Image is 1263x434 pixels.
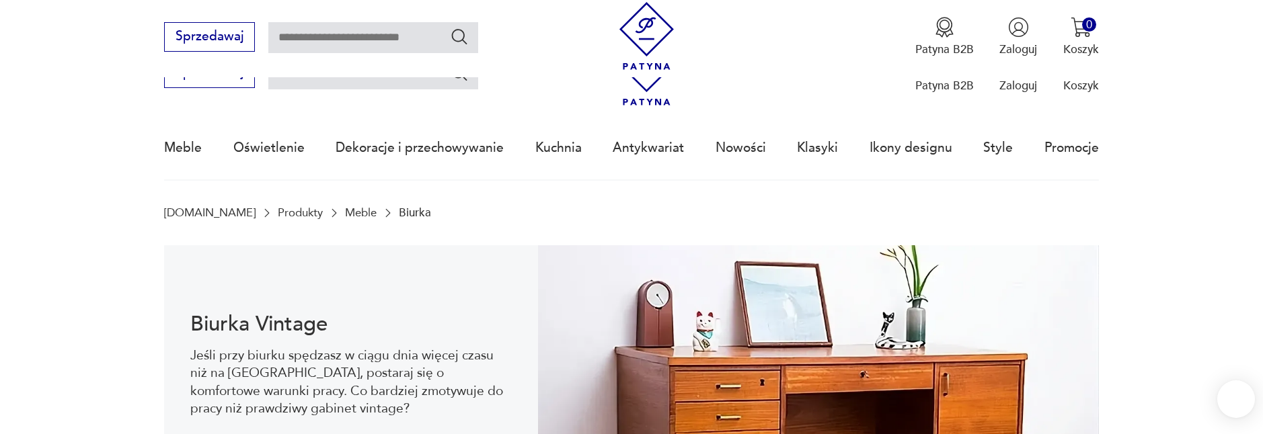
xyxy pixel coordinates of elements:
button: Szukaj [450,63,469,83]
div: 0 [1082,17,1096,32]
a: Sprzedawaj [164,69,255,79]
p: Biurka [399,206,431,219]
button: Zaloguj [999,17,1037,57]
a: Meble [164,117,202,179]
p: Koszyk [1063,78,1099,93]
img: Patyna - sklep z meblami i dekoracjami vintage [613,2,681,70]
a: Promocje [1044,117,1099,179]
a: Ikona medaluPatyna B2B [915,17,974,57]
p: Patyna B2B [915,78,974,93]
p: Jeśli przy biurku spędzasz w ciągu dnia więcej czasu niż na [GEOGRAPHIC_DATA], postaraj się o kom... [190,347,512,418]
a: Kuchnia [535,117,582,179]
a: [DOMAIN_NAME] [164,206,256,219]
a: Sprzedawaj [164,32,255,43]
button: Patyna B2B [915,17,974,57]
iframe: Smartsupp widget button [1217,380,1255,418]
p: Zaloguj [999,78,1037,93]
p: Patyna B2B [915,42,974,57]
a: Klasyki [797,117,838,179]
img: Ikona medalu [934,17,955,38]
img: Ikonka użytkownika [1008,17,1029,38]
img: Ikona koszyka [1071,17,1092,38]
h1: Biurka Vintage [190,314,512,334]
a: Antykwariat [613,117,684,179]
a: Dekoracje i przechowywanie [336,117,504,179]
button: Sprzedawaj [164,22,255,52]
a: Meble [345,206,377,219]
a: Style [983,117,1013,179]
button: 0Koszyk [1063,17,1099,57]
button: Szukaj [450,27,469,46]
a: Oświetlenie [233,117,305,179]
a: Produkty [278,206,323,219]
a: Ikony designu [870,117,952,179]
p: Zaloguj [999,42,1037,57]
p: Koszyk [1063,42,1099,57]
a: Nowości [716,117,766,179]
